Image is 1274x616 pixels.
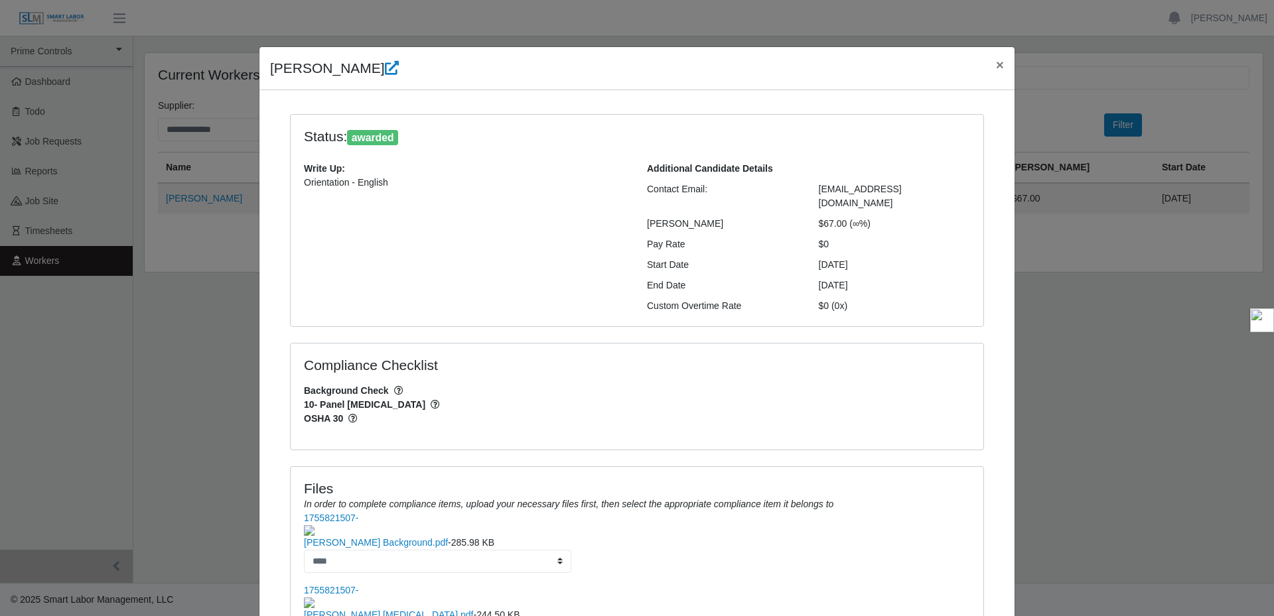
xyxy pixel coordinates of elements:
p: Orientation - English [304,176,627,190]
a: 1755821507-[PERSON_NAME] Background.pdf [304,513,970,548]
div: $0 [809,237,981,251]
span: × [996,57,1004,72]
div: $67.00 (∞%) [809,217,981,231]
div: Start Date [637,258,809,272]
div: [DATE] [809,258,981,272]
span: awarded [347,130,398,146]
h4: Compliance Checklist [304,357,741,373]
div: Contact Email: [637,182,809,210]
h4: Files [304,480,970,497]
img: toggle-logo.svg [1250,308,1274,332]
h4: [PERSON_NAME] [270,58,399,79]
span: Background Check [304,384,970,398]
div: Pay Rate [637,237,809,251]
span: 1755821507- [304,513,970,536]
button: Close [985,47,1015,82]
div: End Date [637,278,809,292]
h4: Status: [304,128,799,146]
span: OSHA 30 [304,412,970,426]
span: [EMAIL_ADDRESS][DOMAIN_NAME] [819,184,902,208]
span: 285.98 KB [451,537,494,548]
li: - [304,511,970,573]
i: In order to complete compliance items, upload your necessary files first, then select the appropr... [304,499,833,509]
b: Additional Candidate Details [647,163,773,174]
span: 10- Panel [MEDICAL_DATA] [304,398,970,412]
span: $0 (0x) [819,300,848,311]
div: [PERSON_NAME] [637,217,809,231]
span: [DATE] [819,280,848,290]
b: Write Up: [304,163,345,174]
div: Custom Overtime Rate [637,299,809,313]
img: text-recruit-bubble.png [304,525,970,536]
